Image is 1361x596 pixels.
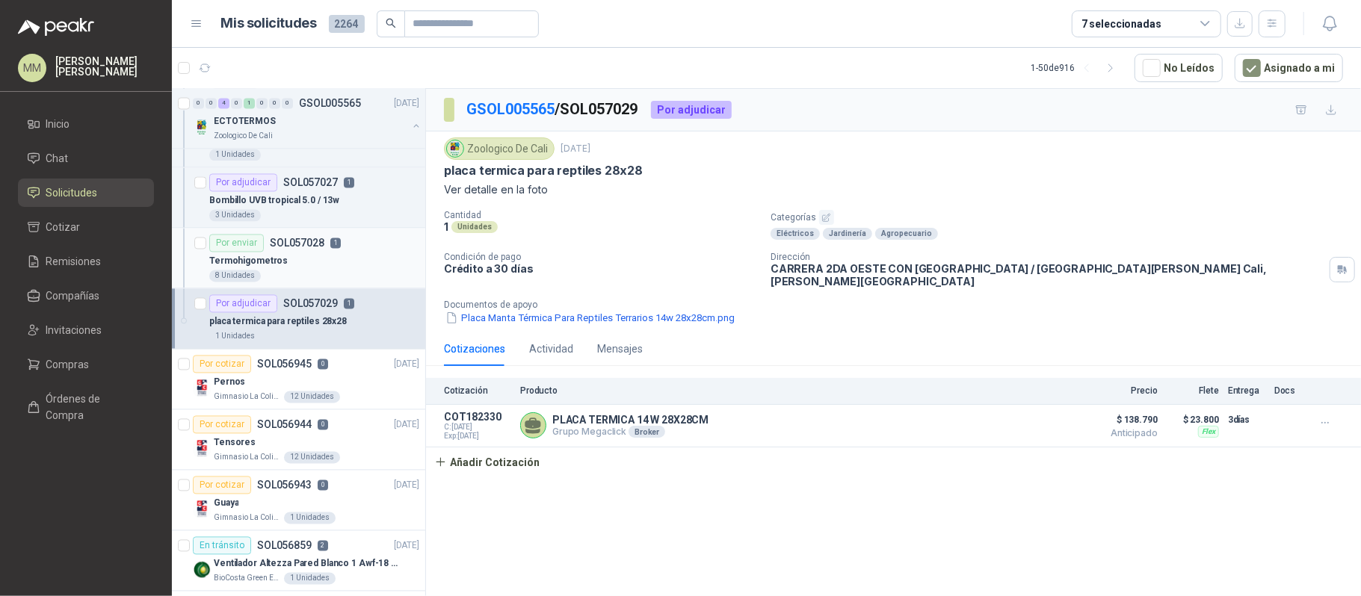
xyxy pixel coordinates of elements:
[444,163,643,179] p: placa termica para reptiles 28x28
[444,220,448,233] p: 1
[193,95,422,143] a: 0 0 4 0 1 0 0 0 GSOL005565[DATE] Company LogoECTOTERMOSZoologico De Cali
[282,99,293,109] div: 0
[444,262,759,275] p: Crédito a 30 días
[256,99,268,109] div: 0
[214,391,281,403] p: Gimnasio La Colina
[172,168,425,229] a: Por adjudicarSOL0570271Bombillo UVB tropical 5.0 / 13w3 Unidades
[561,142,590,156] p: [DATE]
[193,99,204,109] div: 0
[257,541,312,551] p: SOL056859
[284,452,340,464] div: 12 Unidades
[46,219,81,235] span: Cotizar
[172,531,425,592] a: En tránsitoSOL0568592[DATE] Company LogoVentilador Altezza Pared Blanco 1 Awf-18 Pro BalineraBioC...
[214,497,238,511] p: Guaya
[206,99,217,109] div: 0
[209,255,288,269] p: Termohigometros
[218,99,229,109] div: 4
[529,341,573,357] div: Actividad
[875,228,938,240] div: Agropecuario
[46,391,140,423] span: Órdenes de Compra
[1198,426,1219,438] div: Flex
[214,376,245,390] p: Pernos
[1167,385,1219,396] p: Flete
[46,322,102,338] span: Invitaciones
[466,100,555,118] a: GSOL005565
[18,54,46,82] div: MM
[1135,54,1223,82] button: No Leídos
[193,379,211,397] img: Company Logo
[329,15,365,33] span: 2264
[209,295,277,313] div: Por adjudicar
[209,235,264,252] div: Por enviar
[18,110,154,138] a: Inicio
[18,316,154,344] a: Invitaciones
[771,252,1324,262] p: Dirección
[193,561,211,579] img: Company Logo
[318,359,328,370] p: 0
[444,252,759,262] p: Condición de pago
[629,426,665,438] div: Broker
[214,436,256,450] p: Tensores
[451,221,498,233] div: Unidades
[18,213,154,241] a: Cotizar
[426,447,549,477] button: Añadir Cotización
[18,350,154,379] a: Compras
[214,512,281,524] p: Gimnasio La Colina
[257,420,312,430] p: SOL056944
[444,423,511,432] span: C: [DATE]
[1083,411,1158,429] span: $ 138.790
[597,341,643,357] div: Mensajes
[46,116,70,132] span: Inicio
[172,410,425,471] a: Por cotizarSOL0569440[DATE] Company LogoTensoresGimnasio La Colina12 Unidades
[344,178,354,188] p: 1
[386,18,396,28] span: search
[552,414,709,426] p: PLACA TERMICA 14 W 28X28CM
[394,358,419,372] p: [DATE]
[771,262,1324,288] p: CARRERA 2DA OESTE CON [GEOGRAPHIC_DATA] / [GEOGRAPHIC_DATA][PERSON_NAME] Cali , [PERSON_NAME][GEO...
[318,480,328,491] p: 0
[1167,411,1219,429] p: $ 23.800
[552,426,709,438] p: Grupo Megaclick
[193,537,251,555] div: En tránsito
[444,411,511,423] p: COT182330
[1228,411,1265,429] p: 3 días
[209,270,261,282] div: 8 Unidades
[270,238,324,249] p: SOL057028
[444,310,736,326] button: Placa Manta Térmica Para Reptiles Terrarios 14w 28x28cm.png
[172,471,425,531] a: Por cotizarSOL0569430[DATE] Company LogoGuayaGimnasio La Colina1 Unidades
[46,150,69,167] span: Chat
[651,101,732,119] div: Por adjudicar
[193,500,211,518] img: Company Logo
[1081,16,1161,32] div: 7 seleccionadas
[172,229,425,289] a: Por enviarSOL0570281Termohigometros8 Unidades
[269,99,280,109] div: 0
[244,99,255,109] div: 1
[318,541,328,551] p: 2
[209,194,339,208] p: Bombillo UVB tropical 5.0 / 13w
[823,228,872,240] div: Jardinería
[46,356,90,373] span: Compras
[394,97,419,111] p: [DATE]
[193,440,211,458] img: Company Logo
[221,13,317,34] h1: Mis solicitudes
[283,299,338,309] p: SOL057029
[18,385,154,429] a: Órdenes de Compra
[394,418,419,432] p: [DATE]
[444,432,511,441] span: Exp: [DATE]
[209,210,261,222] div: 3 Unidades
[193,356,251,373] div: Por cotizar
[1083,385,1158,396] p: Precio
[466,98,639,121] p: / SOL057029
[55,56,154,77] p: [PERSON_NAME] [PERSON_NAME]
[257,480,312,491] p: SOL056943
[284,391,340,403] div: 12 Unidades
[771,210,1355,225] p: Categorías
[18,18,94,36] img: Logo peakr
[444,299,1355,310] p: Documentos de apoyo
[172,289,425,350] a: Por adjudicarSOL0570291placa termica para reptiles 28x281 Unidades
[193,416,251,434] div: Por cotizar
[1274,385,1304,396] p: Docs
[209,174,277,192] div: Por adjudicar
[214,573,281,585] p: BioCosta Green Energy S.A.S
[209,315,347,329] p: placa termica para reptiles 28x28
